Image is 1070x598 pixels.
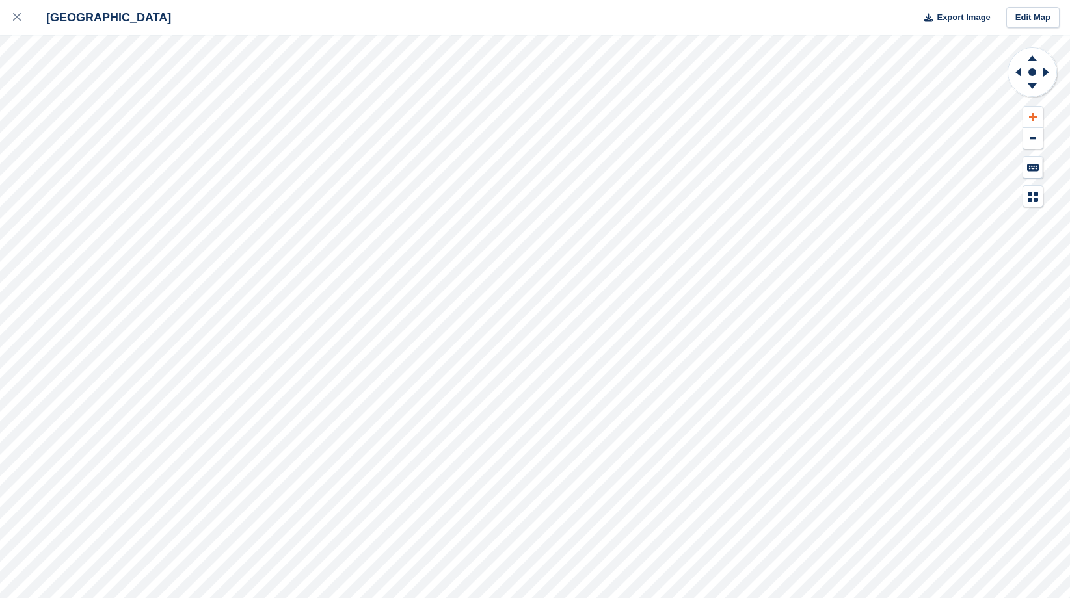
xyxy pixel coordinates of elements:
button: Zoom Out [1023,128,1043,149]
button: Zoom In [1023,107,1043,128]
div: [GEOGRAPHIC_DATA] [34,10,171,25]
button: Keyboard Shortcuts [1023,157,1043,178]
a: Edit Map [1006,7,1060,29]
button: Export Image [916,7,991,29]
span: Export Image [937,11,990,24]
button: Map Legend [1023,186,1043,207]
